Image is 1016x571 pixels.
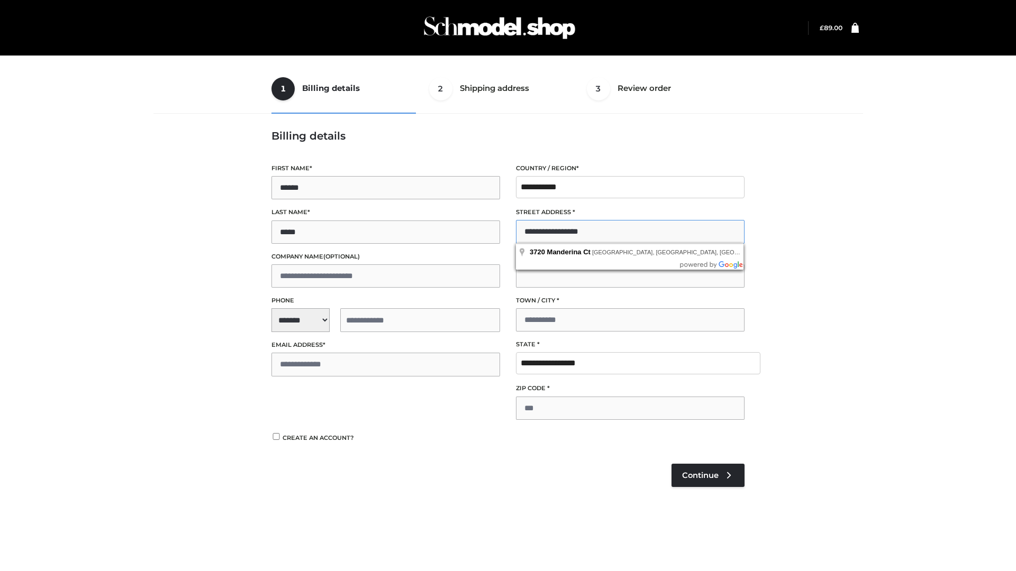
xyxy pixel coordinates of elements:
[820,24,842,32] bdi: 89.00
[516,296,745,306] label: Town / City
[271,130,745,142] h3: Billing details
[271,340,500,350] label: Email address
[283,434,354,441] span: Create an account?
[516,339,745,349] label: State
[516,207,745,217] label: Street address
[323,253,360,260] span: (optional)
[271,433,281,440] input: Create an account?
[530,248,545,256] span: 3720
[820,24,824,32] span: £
[271,252,500,262] label: Company name
[672,464,745,487] a: Continue
[516,163,745,173] label: Country / Region
[271,163,500,173] label: First name
[592,249,781,255] span: [GEOGRAPHIC_DATA], [GEOGRAPHIC_DATA], [GEOGRAPHIC_DATA]
[271,296,500,306] label: Phone
[516,383,745,393] label: ZIP Code
[682,471,719,480] span: Continue
[420,7,579,49] img: Schmodel Admin 964
[820,24,842,32] a: £89.00
[271,207,500,217] label: Last name
[547,248,591,256] span: Manderina Ct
